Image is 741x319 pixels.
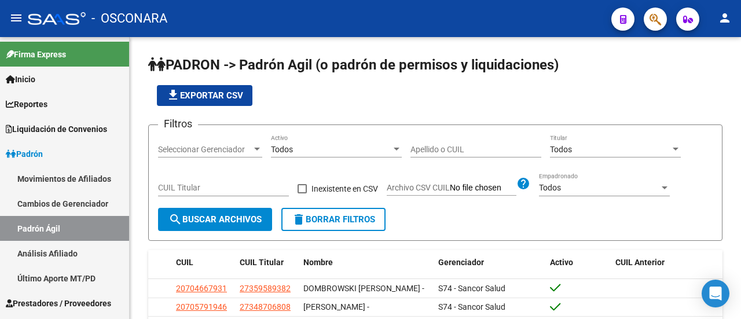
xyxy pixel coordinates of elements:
[240,284,291,293] span: 27359589382
[158,145,252,155] span: Seleccionar Gerenciador
[157,85,252,106] button: Exportar CSV
[450,183,516,193] input: Archivo CSV CUIL
[545,250,611,275] datatable-header-cell: Activo
[550,145,572,154] span: Todos
[235,250,299,275] datatable-header-cell: CUIL Titular
[158,116,198,132] h3: Filtros
[6,123,107,135] span: Liquidación de Convenios
[550,258,573,267] span: Activo
[6,148,43,160] span: Padrón
[6,98,47,111] span: Reportes
[292,212,306,226] mat-icon: delete
[6,48,66,61] span: Firma Express
[9,11,23,25] mat-icon: menu
[158,208,272,231] button: Buscar Archivos
[702,280,729,307] div: Open Intercom Messenger
[148,57,559,73] span: PADRON -> Padrón Agil (o padrón de permisos y liquidaciones)
[438,302,505,311] span: S74 - Sancor Salud
[271,145,293,154] span: Todos
[438,284,505,293] span: S74 - Sancor Salud
[292,214,375,225] span: Borrar Filtros
[299,250,434,275] datatable-header-cell: Nombre
[718,11,732,25] mat-icon: person
[176,258,193,267] span: CUIL
[6,73,35,86] span: Inicio
[303,258,333,267] span: Nombre
[303,302,369,311] span: [PERSON_NAME] -
[176,284,227,293] span: 20704667931
[168,212,182,226] mat-icon: search
[168,214,262,225] span: Buscar Archivos
[166,90,243,101] span: Exportar CSV
[387,183,450,192] span: Archivo CSV CUIL
[303,284,424,293] span: DOMBROWSKI [PERSON_NAME] -
[6,297,111,310] span: Prestadores / Proveedores
[516,177,530,190] mat-icon: help
[311,182,378,196] span: Inexistente en CSV
[176,302,227,311] span: 20705791946
[615,258,665,267] span: CUIL Anterior
[171,250,235,275] datatable-header-cell: CUIL
[166,88,180,102] mat-icon: file_download
[91,6,167,31] span: - OSCONARA
[240,258,284,267] span: CUIL Titular
[438,258,484,267] span: Gerenciador
[611,250,722,275] datatable-header-cell: CUIL Anterior
[240,302,291,311] span: 27348706808
[539,183,561,192] span: Todos
[281,208,386,231] button: Borrar Filtros
[434,250,545,275] datatable-header-cell: Gerenciador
